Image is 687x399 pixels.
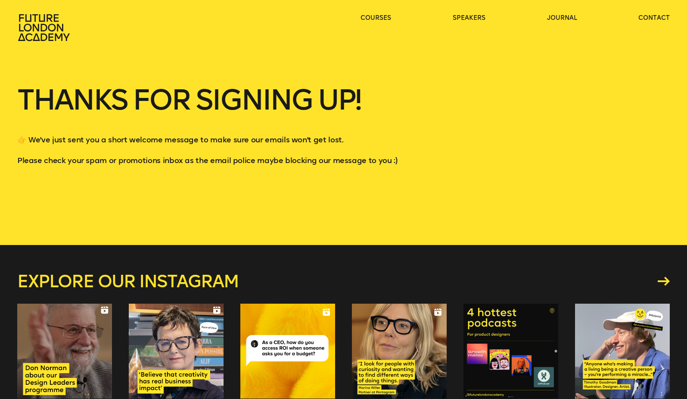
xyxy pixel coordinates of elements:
[453,14,485,22] a: speakers
[547,14,577,22] a: journal
[17,273,670,290] a: Explore our instagram
[361,14,391,22] a: courses
[17,135,670,145] p: 👉 We've just sent you a short welcome message to make sure our emails won't get lost.
[17,155,670,176] p: Please check your spam or promotions inbox as the email police maybe blocking our message to you :)‌
[17,86,670,135] h1: Thanks for signing up!
[638,14,670,22] a: contact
